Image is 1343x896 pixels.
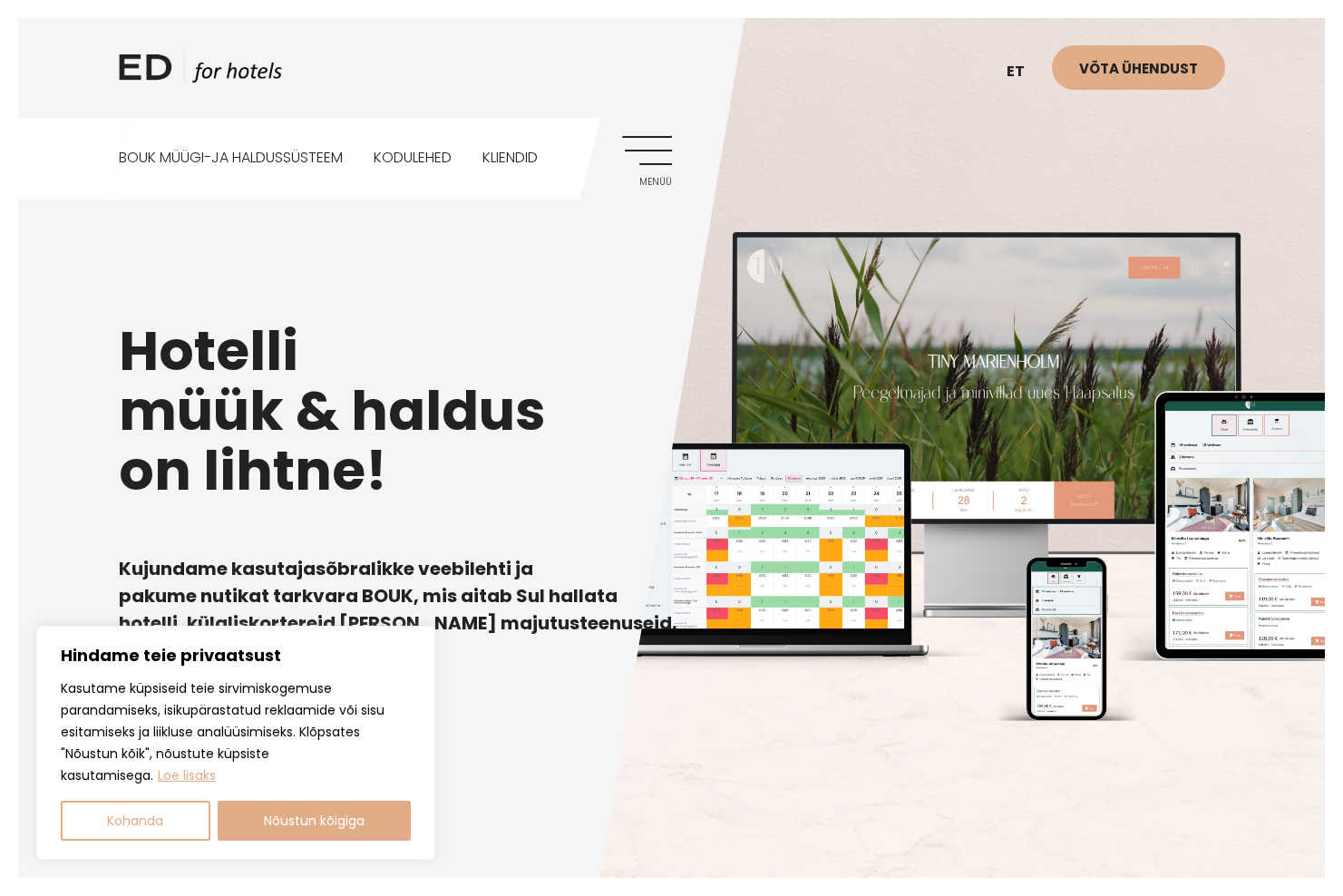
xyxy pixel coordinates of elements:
button: Nõustun kõigiga [218,801,412,841]
a: Menüü [622,136,672,186]
p: Hindame teie privaatsust [61,645,411,667]
a: ED HOTELS [119,50,282,95]
span: Menüü [622,177,672,188]
a: Kliendid [482,118,538,199]
a: Loe lisaks [157,765,217,785]
a: Võta ühendust [1052,45,1225,90]
h1: Hotelli müük & haldus on lihtne! [119,321,1225,501]
a: BOUK MÜÜGI-JA HALDUSSÜSTEEM [119,118,343,199]
a: Kodulehed [374,118,452,199]
a: et [998,50,1052,94]
p: Kasutame küpsiseid teie sirvimiskogemuse parandamiseks, isikupärastatud reklaamide või sisu esita... [61,677,411,786]
b: Kujundame kasutajasõbralikke veebilehti ja pakume nutikat tarkvara BOUK, mis aitab Sul hallata ho... [119,556,676,636]
button: Kohanda [61,801,210,841]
